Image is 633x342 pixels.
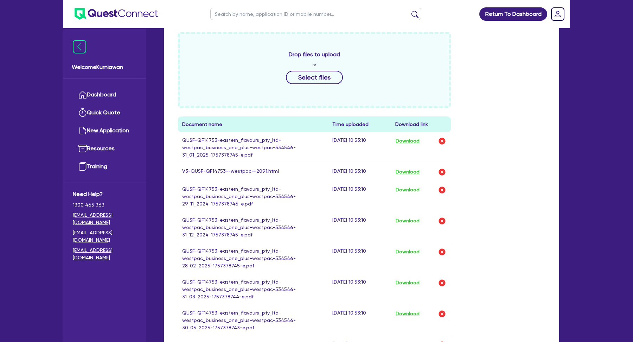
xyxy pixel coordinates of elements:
[549,5,567,23] a: Dropdown toggle
[328,132,391,163] td: [DATE] 10:53:10
[328,212,391,243] td: [DATE] 10:53:10
[438,217,446,225] img: delete-icon
[395,278,420,287] button: Download
[78,144,87,153] img: resources
[78,162,87,171] img: training
[438,168,446,176] img: delete-icon
[391,116,451,132] th: Download link
[479,7,547,21] a: Return To Dashboard
[178,274,328,305] td: QUSF-QF14753-eastern_flavours_pty_ltd-westpac_business_one_plus-westpac-534546-31_03_2025-1757378...
[395,185,420,195] button: Download
[328,116,391,132] th: Time uploaded
[73,201,136,209] span: 1300 465 363
[72,63,138,71] span: Welcome Kurniawan
[438,279,446,287] img: delete-icon
[312,62,316,68] span: or
[178,305,328,336] td: QUSF-QF14753-eastern_flavours_pty_ltd-westpac_business_one_plus-westpac-534546-30_05_2025-1757378...
[328,181,391,212] td: [DATE] 10:53:10
[328,274,391,305] td: [DATE] 10:53:10
[178,212,328,243] td: QUSF-QF14753-eastern_flavours_pty_ltd-westpac_business_one_plus-westpac-534546-31_12_2024-1757378...
[73,140,136,158] a: Resources
[178,243,328,274] td: QUSF-QF14753-eastern_flavours_pty_ltd-westpac_business_one_plus-westpac-534546-28_02_2025-1757378...
[438,248,446,256] img: delete-icon
[178,163,328,181] td: V3-QUSF-QF14753--westpac--2091.html
[78,126,87,135] img: new-application
[178,116,328,132] th: Document name
[395,216,420,226] button: Download
[73,40,86,53] img: icon-menu-close
[73,158,136,176] a: Training
[438,310,446,318] img: delete-icon
[75,8,158,20] img: quest-connect-logo-blue
[73,211,136,226] a: [EMAIL_ADDRESS][DOMAIN_NAME]
[395,167,420,177] button: Download
[438,137,446,145] img: delete-icon
[73,229,136,244] a: [EMAIL_ADDRESS][DOMAIN_NAME]
[328,243,391,274] td: [DATE] 10:53:10
[328,163,391,181] td: [DATE] 10:53:10
[73,122,136,140] a: New Application
[73,104,136,122] a: Quick Quote
[73,86,136,104] a: Dashboard
[438,186,446,194] img: delete-icon
[286,71,343,84] button: Select files
[395,309,420,318] button: Download
[328,305,391,336] td: [DATE] 10:53:10
[73,247,136,261] a: [EMAIL_ADDRESS][DOMAIN_NAME]
[395,137,420,146] button: Download
[210,8,421,20] input: Search by name, application ID or mobile number...
[73,190,136,198] span: Need Help?
[395,247,420,256] button: Download
[289,50,340,59] span: Drop files to upload
[178,132,328,163] td: QUSF-QF14753-eastern_flavours_pty_ltd-westpac_business_one_plus-westpac-534546-31_01_2025-1757378...
[78,108,87,117] img: quick-quote
[178,181,328,212] td: QUSF-QF14753-eastern_flavours_pty_ltd-westpac_business_one_plus-westpac-534546-29_11_2024-1757378...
